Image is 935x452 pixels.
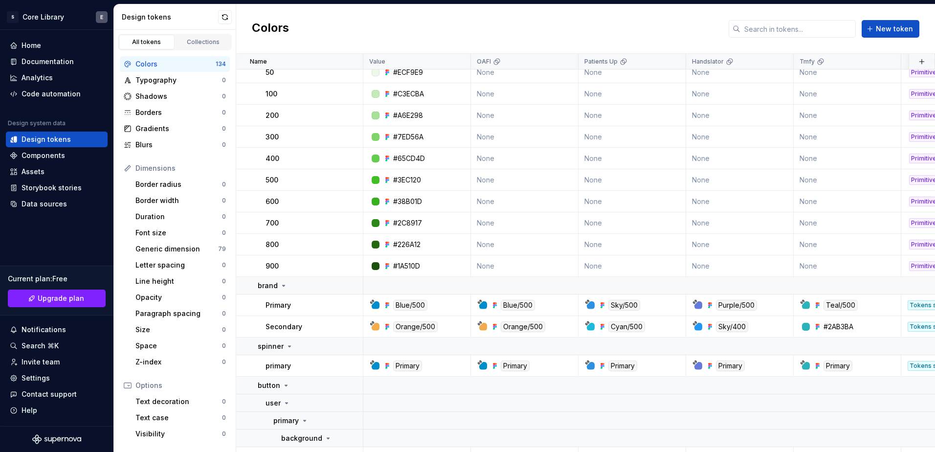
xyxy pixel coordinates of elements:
[22,12,64,22] div: Core Library
[579,255,686,277] td: None
[222,92,226,100] div: 0
[258,281,278,291] p: brand
[471,212,579,234] td: None
[393,300,427,311] div: Blue/500
[22,406,37,415] div: Help
[266,89,277,99] p: 100
[22,41,41,50] div: Home
[579,148,686,169] td: None
[471,169,579,191] td: None
[135,140,222,150] div: Blurs
[222,213,226,221] div: 0
[740,20,856,38] input: Search in tokens...
[579,212,686,234] td: None
[266,154,279,163] p: 400
[369,58,385,66] p: Value
[222,76,226,84] div: 0
[266,322,302,332] p: Secondary
[135,108,222,117] div: Borders
[222,181,226,188] div: 0
[579,126,686,148] td: None
[6,354,108,370] a: Invite team
[273,416,299,426] p: primary
[222,125,226,133] div: 0
[471,83,579,105] td: None
[100,13,103,21] div: E
[132,338,230,354] a: Space0
[222,277,226,285] div: 0
[120,105,230,120] a: Borders0
[135,180,222,189] div: Border radius
[132,241,230,257] a: Generic dimension79
[794,191,901,212] td: None
[6,386,108,402] button: Contact support
[250,58,267,66] p: Name
[22,183,82,193] div: Storybook stories
[22,89,81,99] div: Code automation
[135,357,222,367] div: Z-index
[393,89,424,99] div: #C3ECBA
[6,148,108,163] a: Components
[6,338,108,354] button: Search ⌘K
[794,105,901,126] td: None
[135,309,222,318] div: Paragraph spacing
[579,234,686,255] td: None
[266,300,291,310] p: Primary
[393,68,423,77] div: #ECF9E9
[716,361,745,371] div: Primary
[258,381,280,390] p: button
[222,229,226,237] div: 0
[471,62,579,83] td: None
[222,398,226,406] div: 0
[2,6,111,27] button: SCore LibraryE
[135,91,222,101] div: Shadows
[266,398,281,408] p: user
[222,197,226,204] div: 0
[135,196,222,205] div: Border width
[22,341,59,351] div: Search ⌘K
[222,326,226,334] div: 0
[32,434,81,444] svg: Supernova Logo
[579,83,686,105] td: None
[120,137,230,153] a: Blurs0
[222,261,226,269] div: 0
[393,197,422,206] div: #38B01D
[686,126,794,148] td: None
[716,321,748,332] div: Sky/400
[794,234,901,255] td: None
[135,397,222,407] div: Text decoration
[824,322,853,332] div: #2AB3BA
[794,148,901,169] td: None
[393,321,438,332] div: Orange/500
[222,310,226,317] div: 0
[471,105,579,126] td: None
[393,240,421,249] div: #226A12
[132,426,230,442] a: Visibility0
[135,228,222,238] div: Font size
[132,290,230,305] a: Opacity0
[135,413,222,423] div: Text case
[132,322,230,338] a: Size0
[6,164,108,180] a: Assets
[471,234,579,255] td: None
[393,218,422,228] div: #2C8917
[608,300,640,311] div: Sky/500
[135,429,222,439] div: Visibility
[222,342,226,350] div: 0
[120,121,230,136] a: Gradients0
[608,321,645,332] div: Cyan/500
[222,294,226,301] div: 0
[132,394,230,409] a: Text decoration0
[716,300,757,311] div: Purple/500
[6,132,108,147] a: Design tokens
[266,175,278,185] p: 500
[862,20,919,38] button: New token
[393,361,422,371] div: Primary
[579,105,686,126] td: None
[471,148,579,169] td: None
[135,341,222,351] div: Space
[686,191,794,212] td: None
[6,70,108,86] a: Analytics
[6,86,108,102] a: Code automation
[135,260,222,270] div: Letter spacing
